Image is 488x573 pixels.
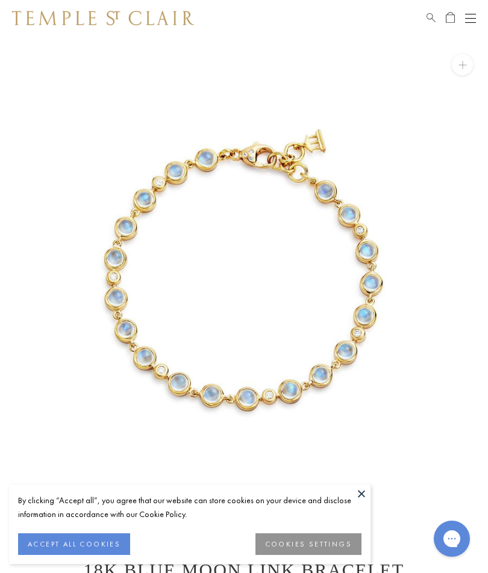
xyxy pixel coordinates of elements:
[446,11,455,25] a: Open Shopping Bag
[465,11,476,25] button: Open navigation
[18,494,361,521] div: By clicking “Accept all”, you agree that our website can store cookies on your device and disclos...
[255,533,361,555] button: COOKIES SETTINGS
[427,11,436,25] a: Search
[12,11,194,25] img: Temple St. Clair
[18,533,130,555] button: ACCEPT ALL COOKIES
[428,516,476,561] iframe: Gorgias live chat messenger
